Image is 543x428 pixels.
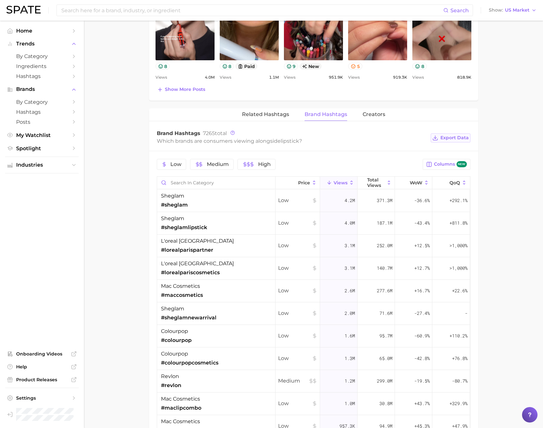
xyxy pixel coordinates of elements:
span: Views [412,73,424,81]
span: #lorealparispartner [161,246,213,254]
button: 8 [220,63,234,70]
span: #colourpop [161,336,192,344]
a: Spotlight [5,143,79,153]
span: mac cosmetics [161,395,200,403]
span: Home [16,28,68,34]
span: #lorealpariscosmetics [161,269,220,277]
span: 951.9k [329,73,343,81]
button: Price [276,177,320,189]
span: 299.0m [377,377,392,385]
span: 3.1m [345,264,355,272]
span: Low [278,219,317,227]
span: sheglam [161,305,184,313]
a: Ingredients [5,61,79,71]
span: 140.7m [377,264,392,272]
span: Hashtags [16,73,68,79]
button: WoW [395,177,432,189]
span: total [203,130,227,136]
span: Medium [207,162,229,167]
span: Low [278,197,317,204]
button: Industries [5,160,79,170]
span: +811.8% [449,219,468,227]
span: 187.1m [377,219,392,227]
span: Trends [16,41,68,47]
span: Columns [434,161,467,167]
span: WoW [410,180,422,185]
span: 30.8m [379,400,392,407]
span: sheglam [161,215,184,222]
button: colourpop#colourpopcosmeticsLow1.3m65.0m-42.8%+76.8% [157,347,470,370]
span: Ingredients [16,63,68,69]
span: 4.2m [345,197,355,204]
span: Views [220,73,231,81]
span: 371.3m [377,197,392,204]
span: +110.2% [449,332,468,340]
span: 2.6m [345,287,355,295]
a: Posts [5,117,79,127]
span: My Watchlist [16,132,68,138]
a: Hashtags [5,71,79,81]
span: revlon [161,373,179,380]
span: +329.9% [449,400,468,407]
span: +76.8% [452,355,468,362]
span: 1.0m [345,400,355,407]
span: Spotlight [16,145,68,151]
span: +16.7% [414,287,430,295]
span: +22.6% [452,287,468,295]
span: Views [284,73,296,81]
span: Low [278,309,317,317]
a: Log out. Currently logged in as Pro User with e-mail spate.pro@test.test. [5,406,79,423]
span: Related Hashtags [242,112,289,117]
span: Low [278,355,317,362]
button: ShowUS Market [487,6,538,15]
span: +292.1% [449,197,468,204]
span: Help [16,364,68,370]
span: Views [334,180,347,185]
a: Help [5,362,79,372]
button: mac cosmetics#maccosmeticsLow2.6m277.6m+16.7%+22.6% [157,280,470,302]
span: Product Releases [16,377,68,383]
button: l'oreal [GEOGRAPHIC_DATA]#lorealparispartnerLow3.1m252.0m+12.5%>1,000% [157,235,470,257]
span: Settings [16,395,68,401]
span: -80.7% [452,377,468,385]
span: >1,000% [449,265,468,271]
button: Total Views [357,177,395,189]
span: new [299,63,322,70]
span: Industries [16,162,68,168]
span: #sheglamnewarrival [161,314,216,322]
span: 7265 [203,130,215,136]
span: -60.9% [414,332,430,340]
a: Product Releases [5,375,79,384]
span: +43.7% [414,400,430,407]
span: 2.0m [345,309,355,317]
span: #maccosmetics [161,291,203,299]
button: sheglam#sheglamnewarrivalLow2.0m71.6m-27.4%- [157,302,470,325]
span: lipstick [281,138,299,144]
span: 4.0m [345,219,355,227]
span: Views [156,73,167,81]
span: +12.7% [414,264,430,272]
span: Search [450,7,469,14]
span: +12.5% [414,242,430,249]
button: sheglam#sheglamlipstickLow4.0m187.1m-43.4%+811.8% [157,212,470,235]
span: Show [489,8,503,12]
button: l'oreal [GEOGRAPHIC_DATA]#lorealpariscosmeticsLow3.1m140.7m+12.7%>1,000% [157,257,470,280]
span: sheglam [161,192,184,200]
span: 3.1m [345,242,355,249]
span: l'oreal [GEOGRAPHIC_DATA] [161,260,234,267]
span: Hashtags [16,109,68,115]
a: by Category [5,51,79,61]
button: colourpop#colourpopLow1.6m95.7m-60.9%+110.2% [157,325,470,347]
span: mac cosmetics [161,282,200,290]
a: Hashtags [5,107,79,117]
span: 1.6m [345,332,355,340]
span: QoQ [449,180,460,185]
span: #sheglamlipstick [161,224,207,231]
span: #revlon [161,382,181,389]
span: Show more posts [165,87,205,92]
button: Export Data [431,133,470,142]
span: -36.6% [414,197,430,204]
button: 8 [412,63,427,70]
span: 65.0m [379,355,392,362]
span: mac cosmetics [161,418,200,425]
